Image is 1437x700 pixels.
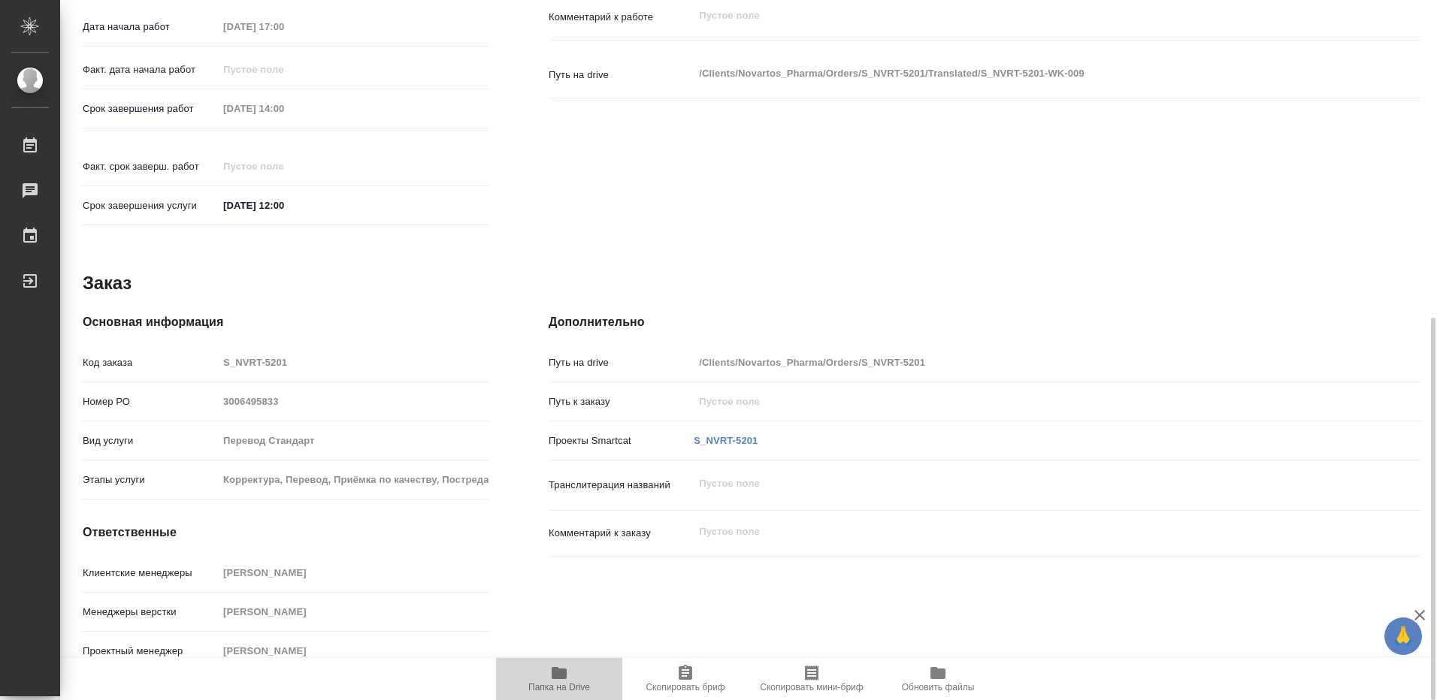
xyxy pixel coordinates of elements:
[549,433,694,448] p: Проекты Smartcat
[218,155,349,177] input: Пустое поле
[549,10,694,25] p: Комментарий к работе
[694,61,1348,86] textarea: /Clients/Novartos_Pharma/Orders/S_NVRT-5201/Translated/S_NVRT-5201-WK-009
[83,433,218,448] p: Вид услуги
[218,640,489,662] input: Пустое поле
[549,394,694,409] p: Путь к заказу
[549,355,694,370] p: Путь на drive
[83,566,218,581] p: Клиентские менеджеры
[83,644,218,659] p: Проектный менеджер
[1390,620,1416,652] span: 🙏
[218,195,349,216] input: ✎ Введи что-нибудь
[549,313,1420,331] h4: Дополнительно
[218,352,489,373] input: Пустое поле
[83,394,218,409] p: Номер РО
[83,20,218,35] p: Дата начала работ
[902,682,975,692] span: Обновить файлы
[496,658,622,700] button: Папка на Drive
[549,68,694,83] p: Путь на drive
[1384,617,1422,655] button: 🙏
[694,391,1348,412] input: Пустое поле
[694,352,1348,373] input: Пустое поле
[218,562,489,584] input: Пустое поле
[528,682,590,692] span: Папка на Drive
[218,391,489,412] input: Пустое поле
[83,198,218,213] p: Срок завершения услуги
[549,478,694,493] p: Транслитерация названий
[218,601,489,623] input: Пустое поле
[83,605,218,620] p: Менеджеры верстки
[83,271,132,295] h2: Заказ
[646,682,725,692] span: Скопировать бриф
[83,523,489,542] h4: Ответственные
[218,430,489,451] input: Пустое поле
[549,526,694,541] p: Комментарий к заказу
[83,355,218,370] p: Код заказа
[218,98,349,119] input: Пустое поле
[749,658,875,700] button: Скопировать мини-бриф
[218,16,349,38] input: Пустое поле
[83,313,489,331] h4: Основная информация
[694,435,758,446] a: S_NVRT-5201
[218,469,489,490] input: Пустое поле
[83,472,218,487] p: Этапы услуги
[83,62,218,77] p: Факт. дата начала работ
[622,658,749,700] button: Скопировать бриф
[760,682,863,692] span: Скопировать мини-бриф
[218,59,349,80] input: Пустое поле
[83,101,218,116] p: Срок завершения работ
[83,159,218,174] p: Факт. срок заверш. работ
[875,658,1001,700] button: Обновить файлы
